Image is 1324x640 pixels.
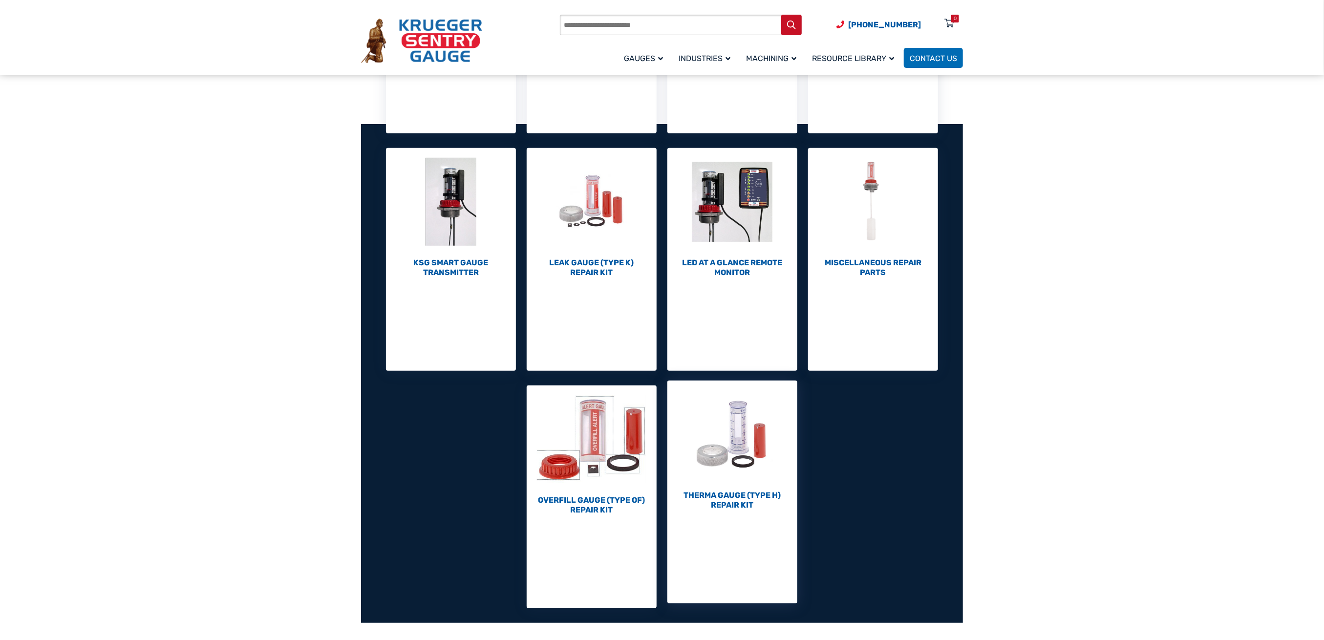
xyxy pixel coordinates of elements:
img: Krueger Sentry Gauge [361,19,482,64]
h2: Overfill Gauge (Type OF) Repair Kit [527,495,657,515]
a: Contact Us [904,48,963,68]
a: Phone Number (920) 434-8860 [836,19,921,31]
img: KSG Smart Gauge Transmitter [386,148,516,256]
span: [PHONE_NUMBER] [848,20,921,29]
img: Leak Gauge (Type K) Repair Kit [527,148,657,256]
a: Machining [740,46,806,69]
a: Visit product category LED At A Glance Remote Monitor [667,148,797,277]
a: Visit product category Leak Gauge (Type K) Repair Kit [527,148,657,277]
a: Visit product category Overfill Gauge (Type OF) Repair Kit [527,385,657,515]
img: Miscellaneous Repair Parts [808,148,938,256]
img: Therma Gauge (Type H) Repair Kit [667,381,797,488]
img: LED At A Glance Remote Monitor [667,148,797,256]
span: Contact Us [910,54,957,63]
div: 0 [954,15,957,22]
a: Resource Library [806,46,904,69]
h2: Leak Gauge (Type K) Repair Kit [527,258,657,277]
h2: Miscellaneous Repair Parts [808,258,938,277]
span: Gauges [624,54,663,63]
a: Visit product category Therma Gauge (Type H) Repair Kit [667,381,797,510]
h2: Therma Gauge (Type H) Repair Kit [667,491,797,510]
a: Visit product category Miscellaneous Repair Parts [808,148,938,277]
span: Machining [746,54,796,63]
a: Industries [673,46,740,69]
span: Industries [679,54,730,63]
h2: LED At A Glance Remote Monitor [667,258,797,277]
span: Resource Library [812,54,894,63]
a: Visit product category KSG Smart Gauge Transmitter [386,148,516,277]
img: Overfill Gauge (Type OF) Repair Kit [527,385,657,493]
a: Gauges [618,46,673,69]
h2: KSG Smart Gauge Transmitter [386,258,516,277]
